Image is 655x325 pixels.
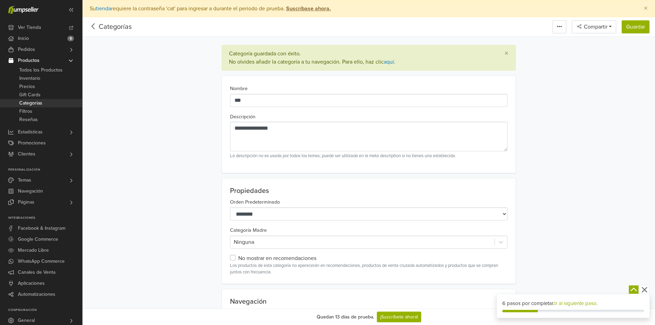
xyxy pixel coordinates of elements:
[18,197,34,208] span: Páginas
[19,66,63,74] span: Todos los Productos
[19,116,38,124] span: Reseñas
[18,245,49,256] span: Mercado Libre
[18,267,55,278] span: Canales de Venta
[18,33,29,44] span: Inicio
[285,5,331,12] a: Suscríbase ahora.
[99,23,132,31] a: Categorías
[230,85,248,93] label: Nombre
[502,300,644,307] div: 6 pasos por completar.
[19,83,35,91] span: Precios
[644,3,648,13] span: ×
[19,74,40,83] span: Inventario
[18,289,55,300] span: Automatizaciones
[229,50,493,58] div: Categoría guardada con éxito.
[230,153,507,159] small: La descripción no es usada por todos los temas; puede ser utilizada en la meta description si no ...
[18,223,65,234] span: Facebook & Instagram
[8,168,82,172] p: Personalización
[18,256,65,267] span: WhatsApp Commerce
[317,313,374,321] div: Quedan 13 días de prueba.
[582,23,608,30] span: Compartir
[8,216,82,220] p: Integraciones
[96,5,111,12] a: tienda
[19,107,32,116] span: Filtros
[19,91,41,99] span: Gift Cards
[18,44,35,55] span: Pedidos
[230,198,280,206] label: Orden Predeterminado
[230,113,255,121] label: Descripción
[384,58,394,65] a: aquí
[230,262,507,275] p: Los productos de esta categoría no aparecerán en recomendaciones, productos de venta cruzada auto...
[637,0,655,17] button: Close
[19,99,42,107] span: Categorías
[18,234,58,245] span: Google Commerce
[18,127,43,138] span: Estadísticas
[230,297,507,306] h2: Navegación
[67,36,74,41] span: 6
[230,227,267,234] label: Categoría Madre
[229,58,493,66] div: No olvides añadir la categoría a tu navegación. Para ello, haz clic .
[18,22,41,33] span: Ver Tienda
[8,308,82,312] p: Configuración
[286,5,331,12] strong: Suscríbase ahora.
[18,278,45,289] span: Aplicaciones
[238,254,316,262] label: No mostrar en recomendaciones
[554,300,598,306] a: Ir al siguiente paso.
[230,187,507,195] h2: Propiedades
[18,138,46,149] span: Promociones
[18,55,40,66] span: Productos
[18,186,43,197] span: Navegación
[18,175,31,186] span: Temas
[504,48,509,58] span: ×
[377,312,421,322] a: ¡Suscríbete ahora!
[498,45,515,62] button: Close
[622,20,649,33] button: Guardar
[572,20,616,33] button: Compartir
[18,149,35,160] span: Clientes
